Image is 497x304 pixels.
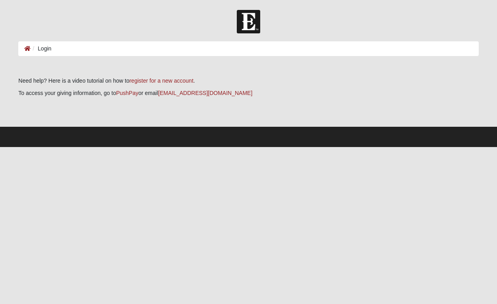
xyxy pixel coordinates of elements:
li: Login [31,45,51,53]
img: Church of Eleven22 Logo [237,10,260,33]
p: Need help? Here is a video tutorial on how to . [18,77,478,85]
a: [EMAIL_ADDRESS][DOMAIN_NAME] [158,90,252,96]
a: register for a new account [130,77,193,84]
a: PushPay [116,90,138,96]
p: To access your giving information, go to or email [18,89,478,97]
